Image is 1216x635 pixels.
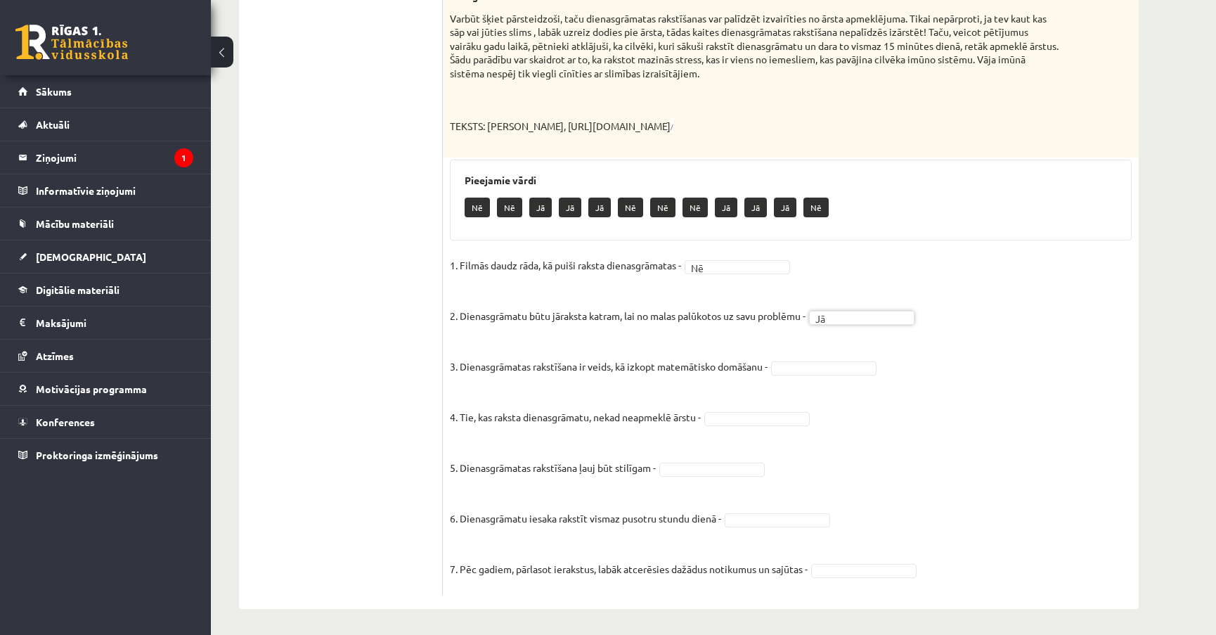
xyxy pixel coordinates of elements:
p: TEKSTS: [PERSON_NAME], [URL][DOMAIN_NAME] [450,111,1061,141]
span: Digitālie materiāli [36,283,119,296]
p: Nē [618,198,643,217]
span: [DEMOGRAPHIC_DATA] [36,250,146,263]
p: Nē [683,198,708,217]
p: 7. Pēc gadiem, pārlasot ierakstus, labāk atcerēsies dažādus notikumus un sajūtas - [450,537,808,579]
a: Konferences [18,406,193,438]
p: 2. Dienasgrāmatu būtu jāraksta katram, lai no malas palūkotos uz savu problēmu - [450,284,806,326]
a: Aktuāli [18,108,193,141]
legend: Informatīvie ziņojumi [36,174,193,207]
p: Jā [744,198,767,217]
a: Proktoringa izmēģinājums [18,439,193,471]
span: Motivācijas programma [36,383,147,395]
p: Jā [715,198,737,217]
a: Ziņojumi1 [18,141,193,174]
a: Motivācijas programma [18,373,193,405]
legend: Maksājumi [36,307,193,339]
p: Jā [774,198,796,217]
p: 6. Dienasgrāmatu iesaka rakstīt vismaz pusotru stundu dienā - [450,487,721,529]
a: Mācību materiāli [18,207,193,240]
a: Nē [685,260,790,274]
span: Nē [691,261,771,275]
a: Atzīmes [18,340,193,372]
span: Konferences [36,416,95,428]
span: Sākums [36,85,72,98]
span: Aktuāli [36,118,70,131]
p: 3. Dienasgrāmatas rakstīšana ir veids, kā izkopt matemātisko domāšanu - [450,335,768,377]
span: Proktoringa izmēģinājums [36,449,158,461]
p: 5. Dienasgrāmatas rakstīšana ļauj būt stilīgam - [450,436,656,478]
p: Nē [650,198,675,217]
p: Jā [559,198,581,217]
span: Jā [815,312,895,326]
a: Informatīvie ziņojumi [18,174,193,207]
a: Maksājumi [18,307,193,339]
p: Nē [803,198,829,217]
a: Digitālie materiāli [18,274,193,306]
span: Mācību materiāli [36,217,114,230]
span: / [671,122,673,132]
h3: Pieejamie vārdi [465,174,1117,186]
p: Jā [588,198,611,217]
p: Jā [529,198,552,217]
a: Jā [809,311,914,325]
span: Atzīmes [36,349,74,362]
p: Nē [465,198,490,217]
p: 4. Tie, kas raksta dienasgrāmatu, nekad neapmeklē ārstu - [450,385,701,428]
a: Rīgas 1. Tālmācības vidusskola [15,25,128,60]
i: 1 [174,148,193,167]
legend: Ziņojumi [36,141,193,174]
p: 1. Filmās daudz rāda, kā puiši raksta dienasgrāmatas - [450,255,681,276]
p: Varbūt šķiet pārsteidzoši, taču dienasgrāmatas rakstīšanas var palīdzēt izvairīties no ārsta apme... [450,12,1061,81]
p: Nē [497,198,522,217]
a: Sākums [18,75,193,108]
a: [DEMOGRAPHIC_DATA] [18,240,193,273]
